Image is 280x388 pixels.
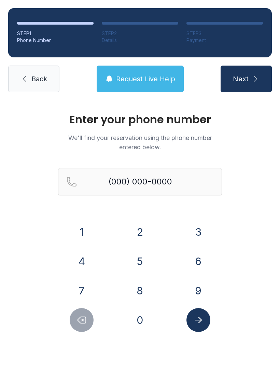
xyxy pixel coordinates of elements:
button: 9 [186,279,210,303]
span: Back [31,74,47,84]
button: 0 [128,308,152,332]
button: 1 [70,220,94,244]
div: STEP 2 [102,30,178,37]
button: Submit lookup form [186,308,210,332]
button: 7 [70,279,94,303]
button: 5 [128,249,152,273]
button: Delete number [70,308,94,332]
button: 6 [186,249,210,273]
h1: Enter your phone number [58,114,222,125]
button: 2 [128,220,152,244]
span: Next [233,74,249,84]
button: 3 [186,220,210,244]
div: STEP 1 [17,30,94,37]
button: 8 [128,279,152,303]
p: We'll find your reservation using the phone number entered below. [58,133,222,152]
div: Details [102,37,178,44]
input: Reservation phone number [58,168,222,195]
span: Request Live Help [116,74,175,84]
div: STEP 3 [186,30,263,37]
div: Phone Number [17,37,94,44]
button: 4 [70,249,94,273]
div: Payment [186,37,263,44]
